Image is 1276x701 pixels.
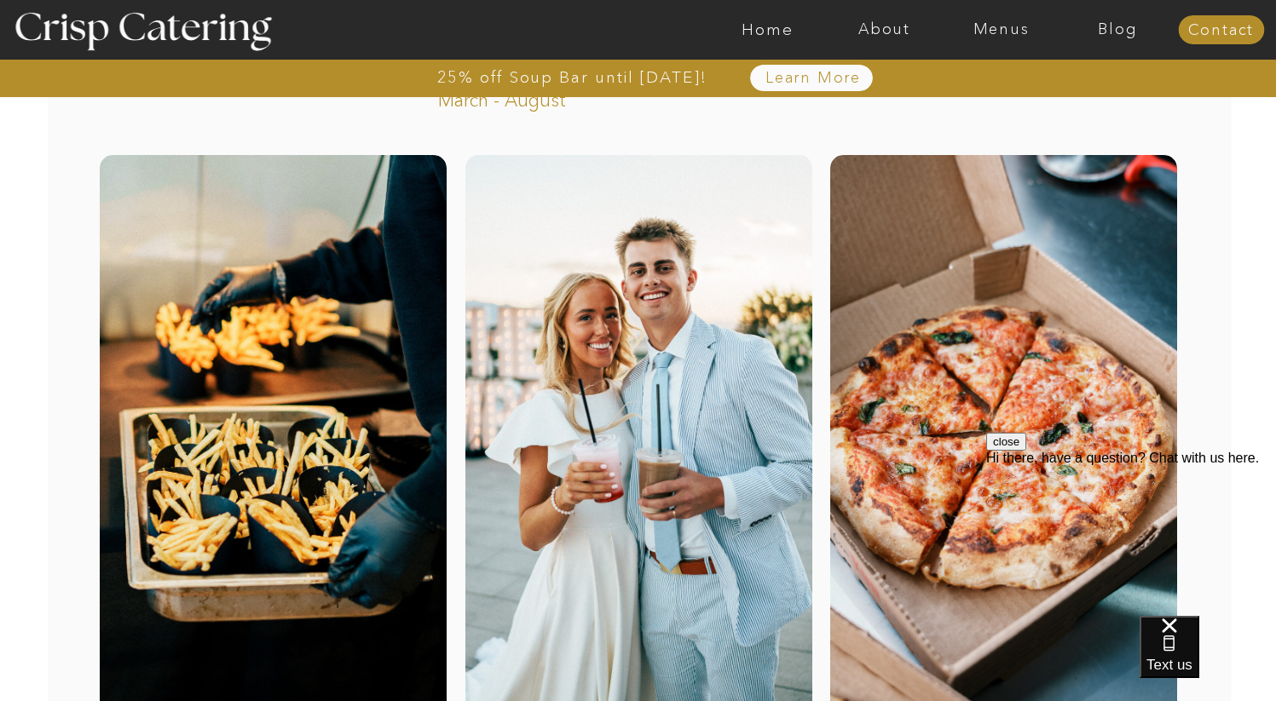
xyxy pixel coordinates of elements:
iframe: podium webchat widget bubble [1140,616,1276,701]
a: Learn More [726,70,901,87]
a: About [826,21,943,38]
a: Contact [1178,22,1264,39]
a: Home [709,21,826,38]
p: March - August [438,88,673,107]
a: Menus [943,21,1059,38]
iframe: podium webchat widget prompt [986,433,1276,637]
a: 25% off Soup Bar until [DATE]! [376,69,769,86]
a: Blog [1059,21,1176,38]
